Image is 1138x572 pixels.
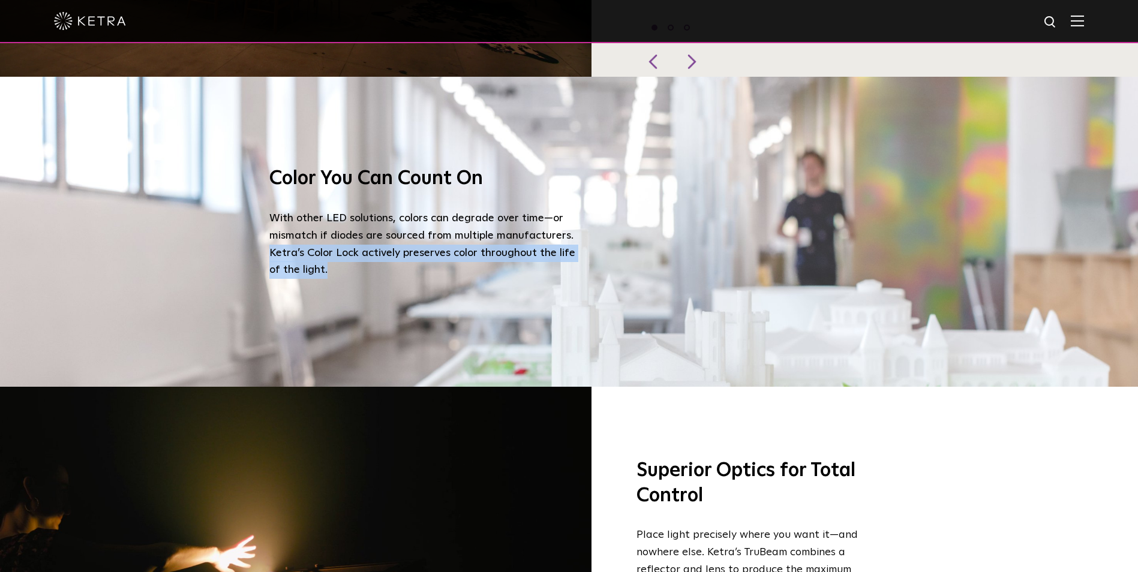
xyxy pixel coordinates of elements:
img: ketra-logo-2019-white [54,12,126,30]
img: Hamburger%20Nav.svg [1071,15,1084,26]
h3: Superior Optics for Total Control [636,459,861,508]
img: search icon [1043,15,1058,30]
p: With other LED solutions, colors can degrade over time—or mismatch if diodes are sourced from mul... [269,210,581,279]
h3: Color You Can Count On [269,167,581,192]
